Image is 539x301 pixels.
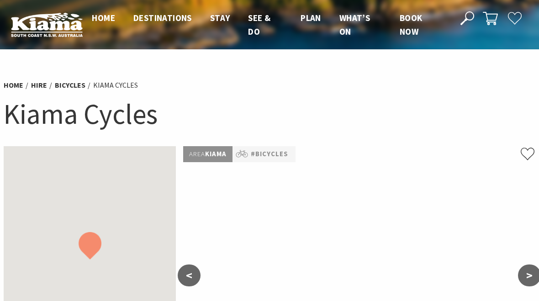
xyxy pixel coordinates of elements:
[189,149,205,158] span: Area
[92,12,115,23] span: Home
[31,80,47,90] a: Hire
[83,11,449,39] nav: Main Menu
[339,12,370,37] span: What’s On
[4,80,23,90] a: Home
[400,12,423,37] span: Book now
[301,12,321,23] span: Plan
[93,79,138,91] li: Kiama Cycles
[133,12,192,23] span: Destinations
[251,148,288,160] a: #Bicycles
[11,12,83,37] img: Kiama Logo
[210,12,230,23] span: Stay
[4,96,535,132] h1: Kiama Cycles
[248,12,270,37] span: See & Do
[183,146,233,162] p: Kiama
[55,80,85,90] a: Bicycles
[178,264,201,286] button: <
